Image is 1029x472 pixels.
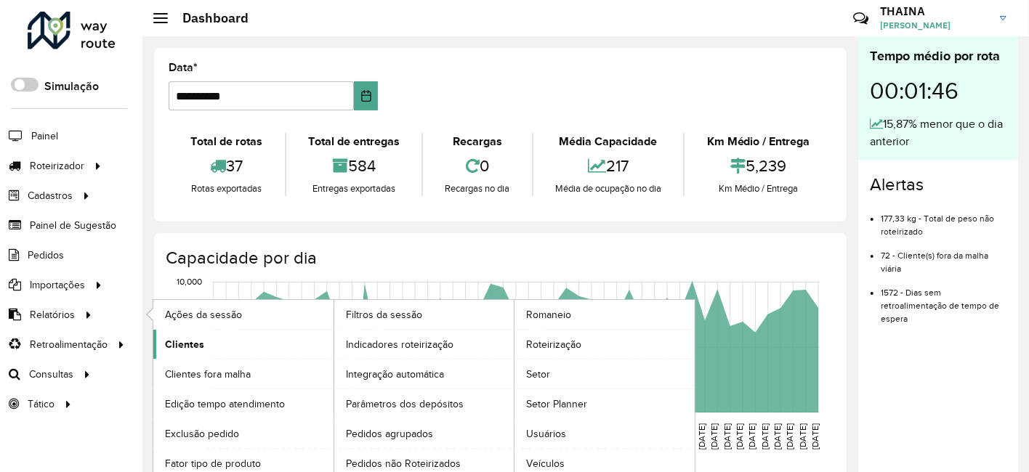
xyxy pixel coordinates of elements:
div: Km Médio / Entrega [688,182,828,196]
button: Choose Date [354,81,378,110]
div: 217 [537,150,680,182]
li: 72 - Cliente(s) fora da malha viária [881,238,1006,275]
span: Roteirização [526,337,581,352]
span: Clientes fora malha [165,367,251,382]
span: Relatórios [30,307,75,322]
span: Pedidos não Roteirizados [346,456,461,471]
a: Indicadores roteirização [334,330,514,359]
span: Edição tempo atendimento [165,396,285,412]
text: [DATE] [748,423,757,449]
h4: Alertas [870,174,1006,195]
span: Pedidos [28,248,64,263]
div: Total de entregas [290,133,419,150]
a: Ações da sessão [153,300,334,329]
div: 37 [172,150,281,182]
div: Média Capacidade [537,133,680,150]
text: [DATE] [772,423,782,449]
text: [DATE] [798,423,807,449]
a: Setor [514,359,695,388]
text: [DATE] [760,423,770,449]
div: 15,87% menor que o dia anterior [870,115,1006,150]
span: Painel [31,129,58,144]
a: Exclusão pedido [153,419,334,448]
text: [DATE] [722,423,732,449]
span: Filtros da sessão [346,307,422,322]
span: Importações [30,277,85,293]
text: [DATE] [810,423,820,449]
span: Indicadores roteirização [346,337,453,352]
li: 177,33 kg - Total de peso não roteirizado [881,201,1006,238]
span: Usuários [526,426,566,442]
a: Edição tempo atendimento [153,389,334,418]
label: Simulação [44,78,99,95]
span: Painel de Sugestão [30,218,116,233]
div: 584 [290,150,419,182]
div: Total de rotas [172,133,281,150]
span: Integração automática [346,367,444,382]
span: [PERSON_NAME] [880,19,989,32]
span: Cadastros [28,188,73,203]
span: Tático [28,396,55,412]
a: Setor Planner [514,389,695,418]
div: Recargas [427,133,528,150]
div: Tempo médio por rota [870,46,1006,66]
span: Fator tipo de produto [165,456,261,471]
a: Romaneio [514,300,695,329]
div: 0 [427,150,528,182]
text: [DATE] [735,423,744,449]
li: 1572 - Dias sem retroalimentação de tempo de espera [881,275,1006,325]
a: Filtros da sessão [334,300,514,329]
span: Romaneio [526,307,571,322]
h3: THAINA [880,4,989,18]
text: [DATE] [710,423,719,449]
div: 00:01:46 [870,66,1006,115]
h2: Dashboard [168,10,249,26]
span: Clientes [165,337,204,352]
span: Consultas [29,367,73,382]
a: Integração automática [334,359,514,388]
span: Veículos [526,456,565,471]
a: Roteirização [514,330,695,359]
span: Exclusão pedido [165,426,239,442]
a: Clientes fora malha [153,359,334,388]
span: Ações da sessão [165,307,242,322]
div: Km Médio / Entrega [688,133,828,150]
div: Média de ocupação no dia [537,182,680,196]
text: [DATE] [697,423,706,449]
a: Pedidos agrupados [334,419,514,448]
label: Data [169,59,198,76]
div: Recargas no dia [427,182,528,196]
span: Retroalimentação [30,337,108,352]
div: Entregas exportadas [290,182,419,196]
span: Pedidos agrupados [346,426,433,442]
span: Parâmetros dos depósitos [346,396,464,412]
h4: Capacidade por dia [166,248,832,269]
text: 10,000 [177,277,202,287]
span: Setor Planner [526,396,587,412]
a: Usuários [514,419,695,448]
span: Setor [526,367,550,382]
a: Clientes [153,330,334,359]
text: [DATE] [786,423,795,449]
a: Contato Rápido [845,3,876,34]
div: Rotas exportadas [172,182,281,196]
a: Parâmetros dos depósitos [334,389,514,418]
span: Roteirizador [30,158,84,174]
div: 5,239 [688,150,828,182]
